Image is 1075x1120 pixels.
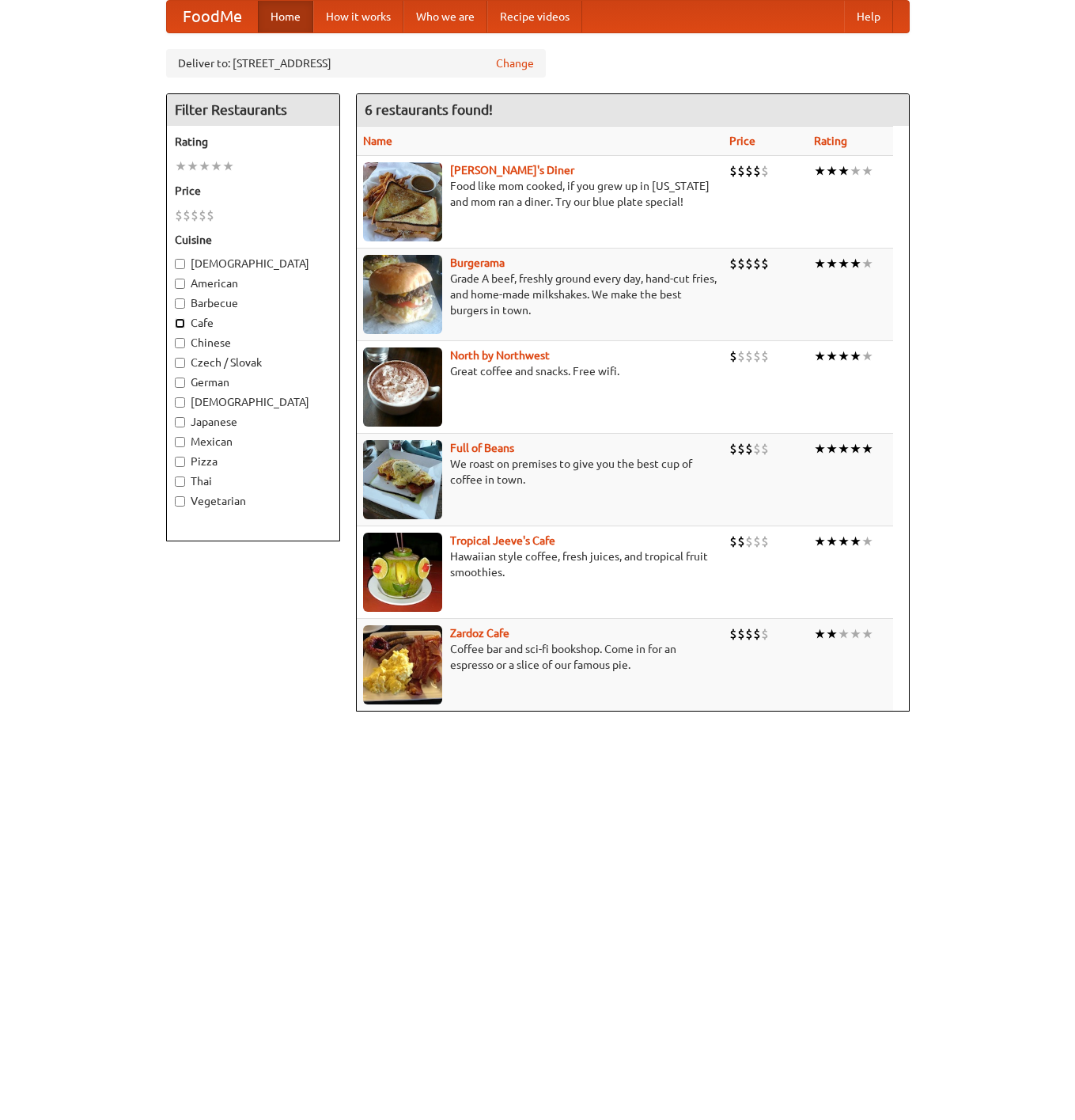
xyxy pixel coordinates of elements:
[814,135,847,147] a: Rating
[745,347,753,365] li: $
[175,496,185,507] input: Vegetarian
[737,625,745,643] li: $
[167,1,258,32] a: FoodMe
[175,279,185,289] input: American
[199,207,206,224] li: $
[826,440,838,457] li: ★
[850,162,861,180] li: ★
[838,255,850,272] li: ★
[175,394,331,410] label: [DEMOGRAPHIC_DATA]
[363,178,717,210] p: Food like mom cooked, if you grew up in [US_STATE] and mom ran a diner. Try our blue plate special!
[363,440,442,519] img: beans.jpg
[737,162,745,180] li: $
[844,1,893,32] a: Help
[826,625,838,643] li: ★
[175,476,185,487] input: Thai
[861,347,873,365] li: ★
[199,158,210,175] li: ★
[175,355,331,370] label: Czech / Slovak
[313,1,403,32] a: How it works
[861,625,873,643] li: ★
[496,55,534,71] a: Change
[175,256,331,271] label: [DEMOGRAPHIC_DATA]
[729,533,737,550] li: $
[450,164,574,177] a: [PERSON_NAME]'s Diner
[450,534,555,547] a: Tropical Jeeve's Cafe
[175,134,331,150] h5: Rating
[737,533,745,550] li: $
[487,1,582,32] a: Recipe videos
[745,440,753,457] li: $
[175,378,185,388] input: German
[761,162,769,180] li: $
[761,440,769,457] li: $
[206,207,214,224] li: $
[175,358,185,368] input: Czech / Slovak
[838,625,850,643] li: ★
[861,255,873,272] li: ★
[814,625,826,643] li: ★
[175,232,331,248] h5: Cuisine
[838,347,850,365] li: ★
[729,625,737,643] li: $
[450,442,514,454] a: Full of Beans
[175,275,331,291] label: American
[222,158,234,175] li: ★
[850,533,861,550] li: ★
[814,440,826,457] li: ★
[363,533,442,612] img: jeeves.jpg
[175,473,331,489] label: Thai
[826,162,838,180] li: ★
[175,457,185,467] input: Pizza
[861,440,873,457] li: ★
[838,440,850,457] li: ★
[175,493,331,509] label: Vegetarian
[175,338,185,348] input: Chinese
[753,162,761,180] li: $
[183,207,191,224] li: $
[403,1,487,32] a: Who we are
[450,256,505,269] a: Burgerama
[175,335,331,351] label: Chinese
[258,1,313,32] a: Home
[850,347,861,365] li: ★
[826,347,838,365] li: ★
[861,162,873,180] li: ★
[450,627,509,640] b: Zardoz Cafe
[761,625,769,643] li: $
[175,434,331,450] label: Mexican
[363,255,442,334] img: burgerama.jpg
[761,533,769,550] li: $
[175,397,185,408] input: [DEMOGRAPHIC_DATA]
[450,349,550,362] b: North by Northwest
[838,533,850,550] li: ★
[826,255,838,272] li: ★
[729,255,737,272] li: $
[363,135,392,147] a: Name
[363,363,717,379] p: Great coffee and snacks. Free wifi.
[745,162,753,180] li: $
[737,440,745,457] li: $
[175,183,331,199] h5: Price
[363,641,717,673] p: Coffee bar and sci-fi bookshop. Come in for an espresso or a slice of our famous pie.
[175,315,331,331] label: Cafe
[175,158,187,175] li: ★
[861,533,873,550] li: ★
[175,298,185,309] input: Barbecue
[175,207,183,224] li: $
[363,271,717,318] p: Grade A beef, freshly ground every day, hand-cut fries, and home-made milkshakes. We make the bes...
[745,625,753,643] li: $
[814,347,826,365] li: ★
[850,625,861,643] li: ★
[745,255,753,272] li: $
[175,414,331,430] label: Japanese
[814,533,826,550] li: ★
[167,94,339,126] h4: Filter Restaurants
[729,135,755,147] a: Price
[729,162,737,180] li: $
[363,625,442,704] img: zardoz.jpg
[745,533,753,550] li: $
